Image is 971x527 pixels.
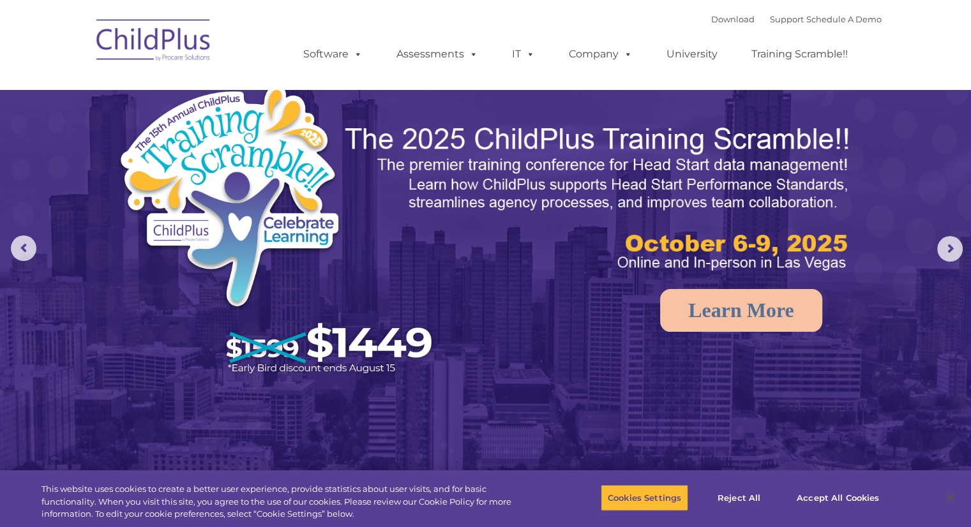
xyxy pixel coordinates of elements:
button: Accept All Cookies [790,484,886,511]
button: Reject All [699,484,779,511]
div: This website uses cookies to create a better user experience, provide statistics about user visit... [41,483,534,521]
button: Close [937,484,965,512]
span: Last name [177,84,216,94]
font: | [711,14,882,24]
a: Software [290,41,375,67]
a: Learn More [660,289,822,332]
a: Assessments [384,41,491,67]
a: Download [711,14,755,24]
a: University [654,41,730,67]
a: Schedule A Demo [806,14,882,24]
a: Support [770,14,804,24]
img: ChildPlus by Procare Solutions [90,10,218,74]
span: Phone number [177,137,232,146]
a: IT [499,41,548,67]
a: Company [556,41,645,67]
a: Training Scramble!! [739,41,861,67]
button: Cookies Settings [601,484,688,511]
